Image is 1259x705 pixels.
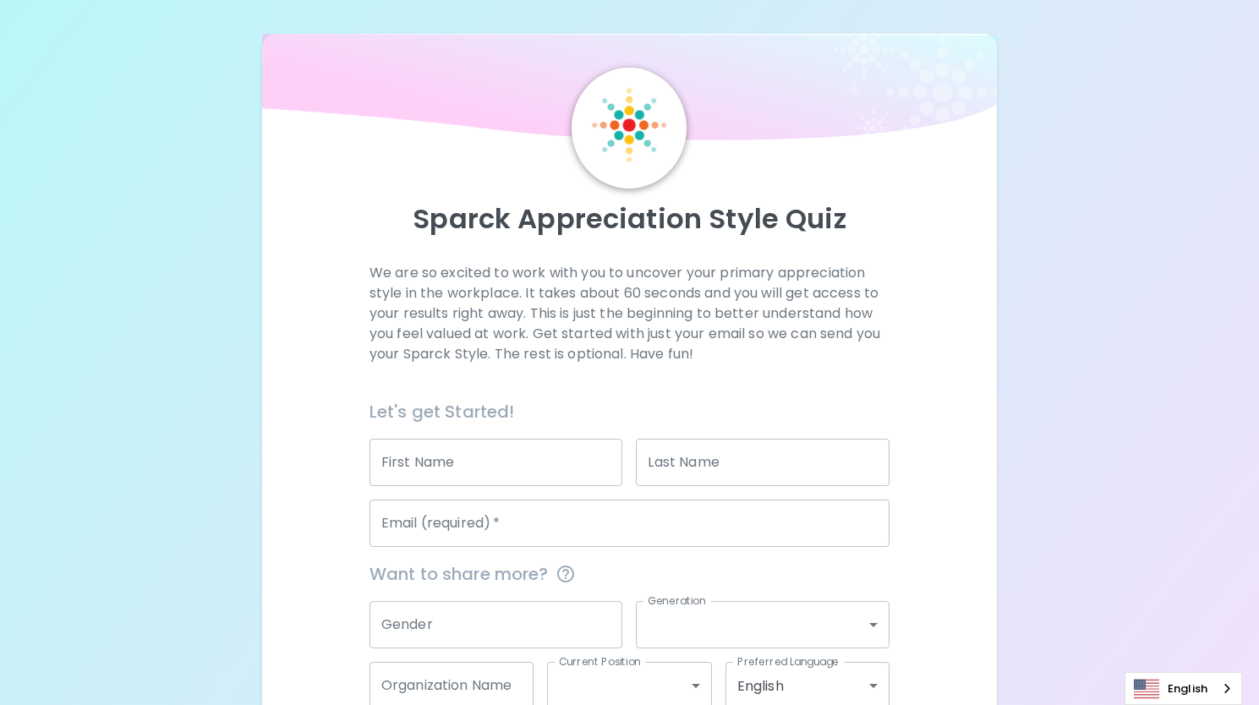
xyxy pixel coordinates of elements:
p: We are so excited to work with you to uncover your primary appreciation style in the workplace. I... [369,263,890,364]
aside: Language selected: English [1125,672,1242,705]
label: Current Position [559,654,641,669]
div: Language [1125,672,1242,705]
svg: This information is completely confidential and only used for aggregated appreciation studies at ... [556,564,576,584]
label: Preferred Language [737,654,839,669]
img: Sparck Logo [592,88,666,162]
h6: Let's get Started! [369,398,890,425]
span: Want to share more? [369,560,890,587]
p: Sparck Appreciation Style Quiz [282,202,977,236]
img: wave [262,34,997,150]
label: Generation [648,593,706,608]
a: English [1125,673,1241,704]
